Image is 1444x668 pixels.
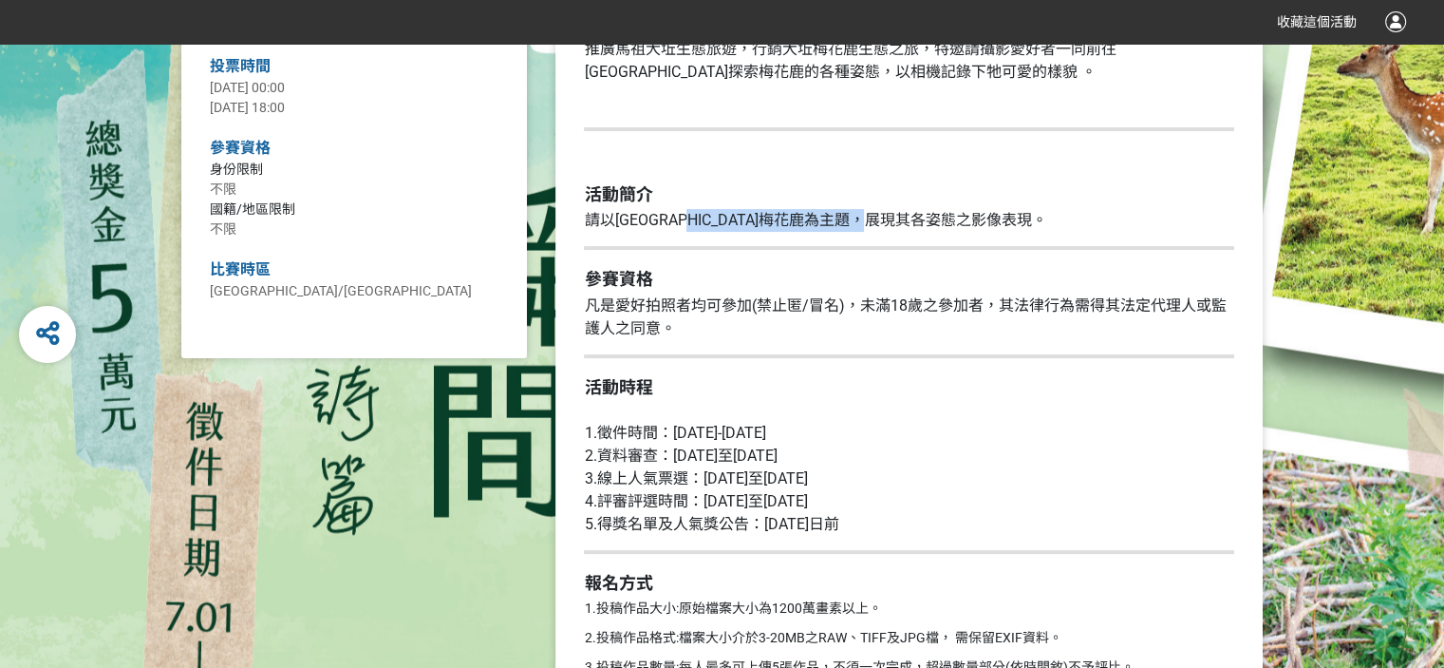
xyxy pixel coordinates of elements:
[584,377,652,397] strong: 活動時程
[210,100,285,115] span: [DATE] 18:00
[584,599,1234,619] p: 1.投稿作品大小:原始檔案大小為1200萬畫素以上。
[584,184,652,204] strong: 活動簡介
[584,515,838,533] span: 5.得獎名單及人氣獎公告：[DATE]日前
[584,492,807,510] span: 4.評審評選時間：[DATE]至[DATE]
[584,296,1226,337] span: 凡是愛好拍照者均可參加(禁止匿/冒名)，未滿18歲之參加者，其法律行為需得其法定代理人或監護人之同意。
[210,181,236,197] span: 不限
[584,40,1116,81] span: 推廣馬祖大坵生態旅遊，行銷大坵梅花鹿生態之旅，特邀請攝影愛好者一同前往[GEOGRAPHIC_DATA]探索梅花鹿的各種姿態，以相機記錄下牠可愛的樣貌
[210,283,472,298] span: [GEOGRAPHIC_DATA]/[GEOGRAPHIC_DATA]
[584,573,652,593] strong: 報名方式
[210,139,271,157] span: 參賽資格
[210,162,263,177] span: 身份限制
[1080,63,1096,81] span: 。
[210,201,295,217] span: 國籍/地區限制
[210,260,271,278] span: 比賽時區
[210,80,285,95] span: [DATE] 00:00
[584,469,807,487] span: 3.線上人氣票選：[DATE]至[DATE]
[1277,14,1357,29] span: 收藏這個活動
[584,211,1046,229] span: 請以[GEOGRAPHIC_DATA]梅花鹿為主題，展現其各姿態之影像表現。
[584,269,652,289] strong: 參賽資格
[584,447,777,465] span: 2.資料審查：[DATE]至[DATE]
[210,57,271,75] span: 投票時間
[584,628,1234,648] p: 2.投稿作品格式:檔案大小介於3-20MB之RAW、TIFF及JPG檔， 需保留EXIF資料。
[584,424,765,442] span: 1.徵件時間：[DATE]-[DATE]
[210,221,236,237] span: 不限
